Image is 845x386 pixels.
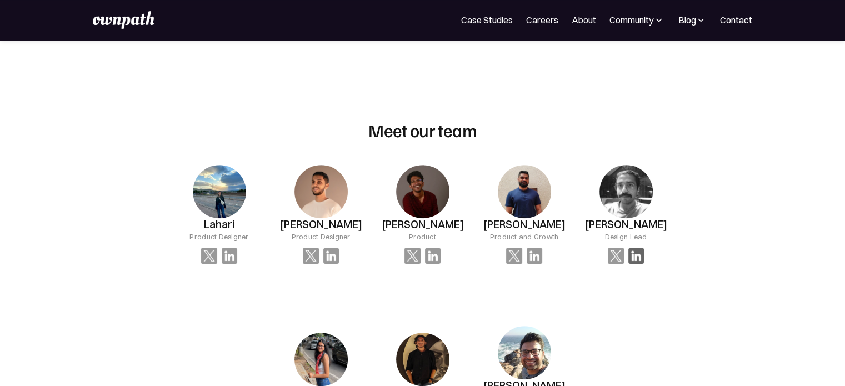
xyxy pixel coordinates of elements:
div: Product Designer [291,231,350,242]
h3: [PERSON_NAME] [280,218,362,231]
a: About [572,13,596,27]
div: Product Designer [189,231,248,242]
h3: [PERSON_NAME] [585,218,667,231]
a: Case Studies [461,13,513,27]
div: Product [409,231,436,242]
h3: [PERSON_NAME] [483,218,566,231]
div: Product and Growth [490,231,559,242]
a: Careers [526,13,558,27]
a: Contact [720,13,752,27]
h3: Lahari [204,218,234,231]
div: Blog [678,13,707,27]
div: Design Lead [605,231,647,242]
div: Blog [678,13,696,27]
div: Community [609,13,653,27]
h3: [PERSON_NAME] [382,218,464,231]
h2: Meet our team [368,119,477,141]
div: Community [609,13,664,27]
